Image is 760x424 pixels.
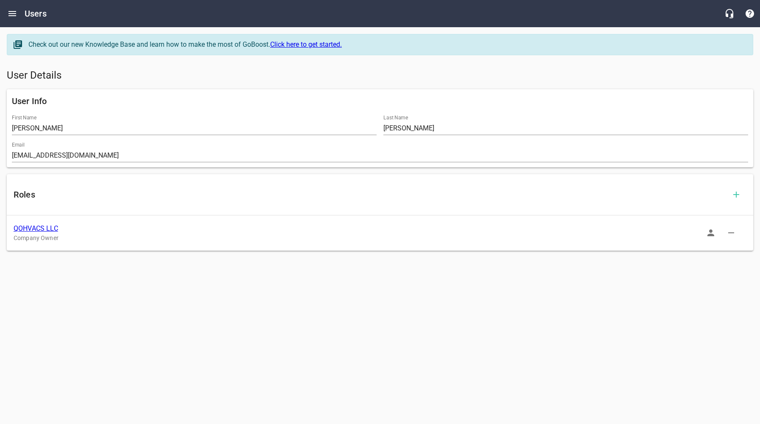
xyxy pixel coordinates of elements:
[2,3,22,24] button: Open drawer
[14,234,733,243] p: Company Owner
[726,184,746,205] button: Add Role
[25,7,47,20] h6: Users
[383,115,408,120] label: Last Name
[270,40,342,48] a: Click here to get started.
[12,115,36,120] label: First Name
[721,223,741,243] button: Delete Role
[12,94,748,108] h6: User Info
[740,3,760,24] button: Support Portal
[7,69,753,82] h5: User Details
[719,3,740,24] button: Live Chat
[28,40,744,50] div: Check out our new Knowledge Base and learn how to make the most of GoBoost.
[12,142,25,147] label: Email
[14,224,58,232] a: QOHVACS LLC
[14,188,726,201] h6: Roles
